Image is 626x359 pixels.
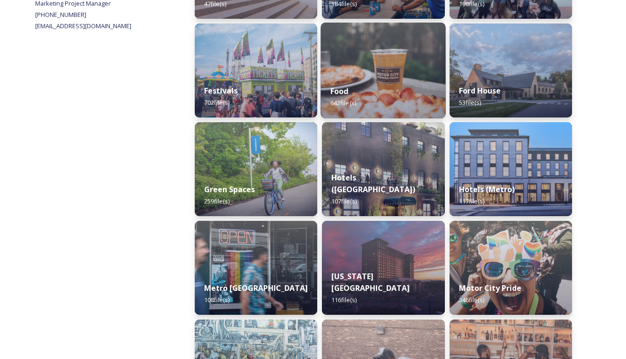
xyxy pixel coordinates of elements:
[204,184,255,195] strong: Green Spaces
[459,197,484,205] span: 117 file(s)
[204,86,237,96] strong: Festivals
[330,86,349,96] strong: Food
[450,221,572,315] img: IMG_1897.jpg
[321,23,446,118] img: a0bd6cc6-0a5e-4110-bbb1-1ef2cc64960c.jpg
[204,197,229,205] span: 259 file(s)
[204,283,308,293] strong: Metro [GEOGRAPHIC_DATA]
[459,98,481,107] span: 53 file(s)
[204,98,229,107] span: 702 file(s)
[331,197,357,205] span: 107 file(s)
[204,296,229,304] span: 108 file(s)
[331,271,410,293] strong: [US_STATE][GEOGRAPHIC_DATA]
[331,172,415,195] strong: Hotels ([GEOGRAPHIC_DATA])
[450,122,572,216] img: 3bd2b034-4b7d-4836-94aa-bbf99ed385d6.jpg
[450,23,572,117] img: VisitorCenter.jpg
[330,99,356,107] span: 642 file(s)
[331,296,357,304] span: 116 file(s)
[459,184,515,195] strong: Hotels (Metro)
[195,23,317,117] img: DSC02900.jpg
[322,221,444,315] img: 5d4b6ee4-1201-421a-84a9-a3631d6f7534.jpg
[322,122,444,216] img: 9db3a68e-ccf0-48b5-b91c-5c18c61d7b6a.jpg
[459,283,521,293] strong: Motor City Pride
[195,122,317,216] img: a8e7e45d-5635-4a99-9fe8-872d7420e716.jpg
[195,221,317,315] img: 56cf2de5-9e63-4a55-bae3-7a1bc8cd39db.jpg
[459,296,484,304] span: 346 file(s)
[459,86,501,96] strong: Ford House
